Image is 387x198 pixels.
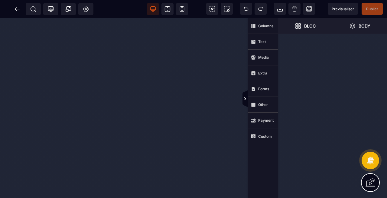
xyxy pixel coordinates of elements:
[258,71,267,75] strong: Extra
[278,18,333,34] span: Open Blocks
[328,3,358,15] span: Preview
[332,7,354,11] span: Previsualiser
[304,24,316,28] strong: Bloc
[48,6,54,12] span: Tracking
[83,6,89,12] span: Setting Body
[258,118,274,123] strong: Payment
[258,102,268,107] strong: Other
[359,24,370,28] strong: Body
[258,55,269,60] strong: Media
[65,6,71,12] span: Popup
[258,87,269,91] strong: Forms
[221,3,233,15] span: Screenshot
[258,24,274,28] strong: Columns
[333,18,387,34] span: Open Layer Manager
[30,6,36,12] span: SEO
[366,7,378,11] span: Publier
[258,39,266,44] strong: Text
[206,3,218,15] span: View components
[258,134,272,139] strong: Custom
